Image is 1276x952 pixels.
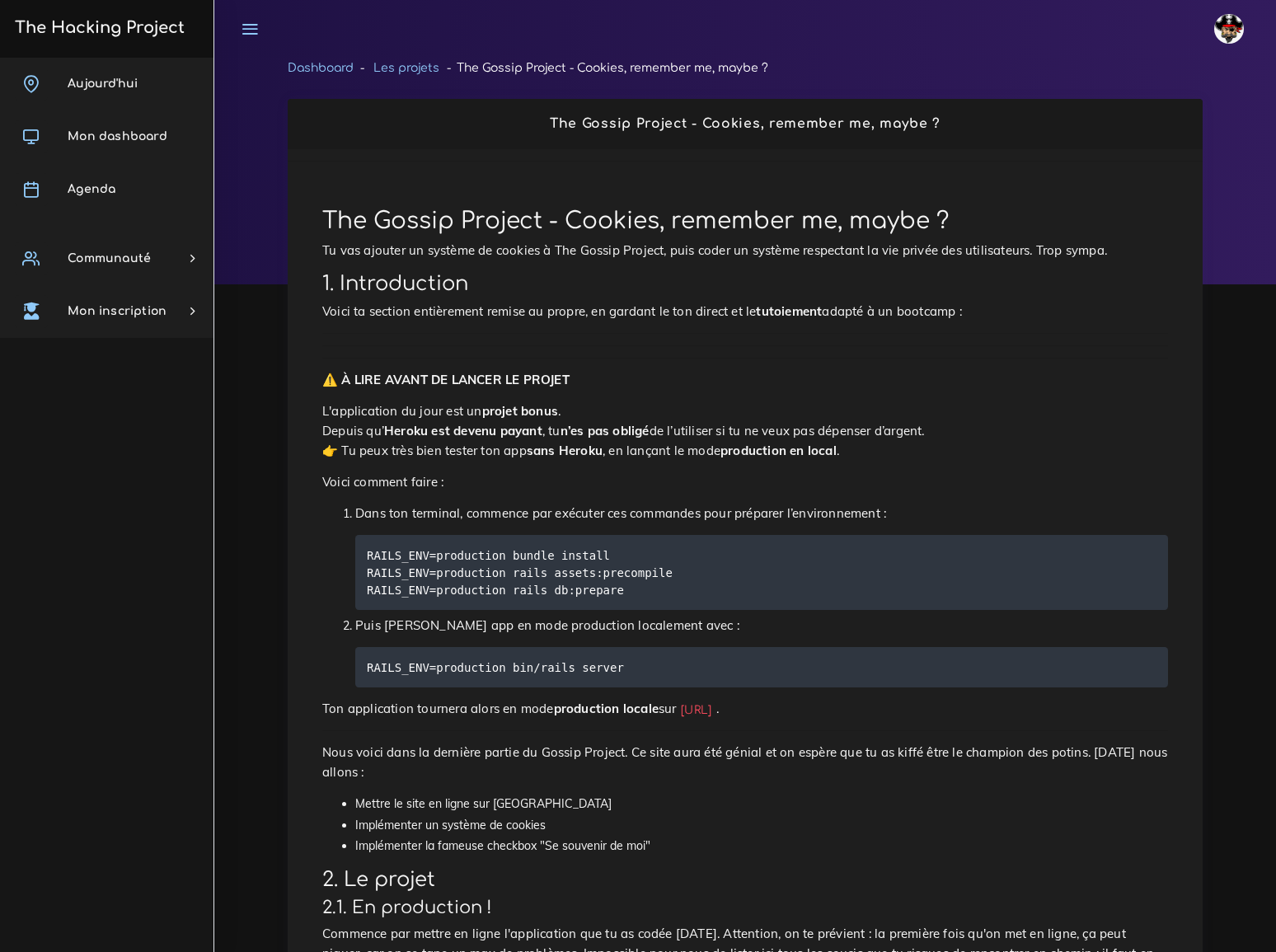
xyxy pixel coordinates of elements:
[68,183,115,195] span: Agenda
[288,62,354,74] a: Dashboard
[322,472,1168,492] p: Voici comment faire :
[68,305,167,317] span: Mon inscription
[322,241,1168,260] p: Tu vas ajouter un système de cookies à The Gossip Project, puis coder un système respectant la vi...
[355,616,1168,635] p: Puis [PERSON_NAME] app en mode production localement avec :
[322,302,1168,321] p: Voici ta section entièrement remise au propre, en gardant le ton direct et le adapté à un bootcamp :
[322,401,1168,461] p: L'application du jour est un . Depuis qu’ , tu de l’utiliser si tu ne veux pas dépenser d’argent....
[322,743,1168,782] p: Nous voici dans la dernière partie du Gossip Project. Ce site aura été génial et on espère que tu...
[322,372,570,387] strong: ⚠️ À LIRE AVANT DE LANCER LE PROJET
[68,77,138,90] span: Aujourd'hui
[554,701,659,716] strong: production locale
[322,898,1168,918] h3: 2.1. En production !
[527,443,603,458] strong: sans Heroku
[322,699,1168,719] p: Ton application tournera alors en mode sur .
[355,794,1168,814] li: Mettre le site en ligne sur [GEOGRAPHIC_DATA]
[756,303,822,319] strong: tutoiement
[439,58,767,78] li: The Gossip Project - Cookies, remember me, maybe ?
[677,701,716,719] code: [URL]
[367,546,673,599] code: RAILS_ENV=production bundle install RAILS_ENV=production rails assets:precompile RAILS_ENV=produc...
[322,208,1168,236] h1: The Gossip Project - Cookies, remember me, maybe ?
[322,868,1168,892] h2: 2. Le projet
[561,423,650,438] strong: n’es pas obligé
[1214,14,1244,44] img: avatar
[720,443,837,458] strong: production en local
[68,130,167,143] span: Mon dashboard
[355,836,1168,856] li: Implémenter la fameuse checkbox "Se souvenir de moi"
[305,116,1185,132] h2: The Gossip Project - Cookies, remember me, maybe ?
[322,272,1168,296] h2: 1. Introduction
[68,252,151,265] span: Communauté
[355,504,1168,523] p: Dans ton terminal, commence par exécuter ces commandes pour préparer l’environnement :
[373,62,439,74] a: Les projets
[367,659,628,677] code: RAILS_ENV=production bin/rails server
[482,403,558,419] strong: projet bonus
[10,19,185,37] h3: The Hacking Project
[384,423,542,438] strong: Heroku est devenu payant
[355,815,1168,836] li: Implémenter un système de cookies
